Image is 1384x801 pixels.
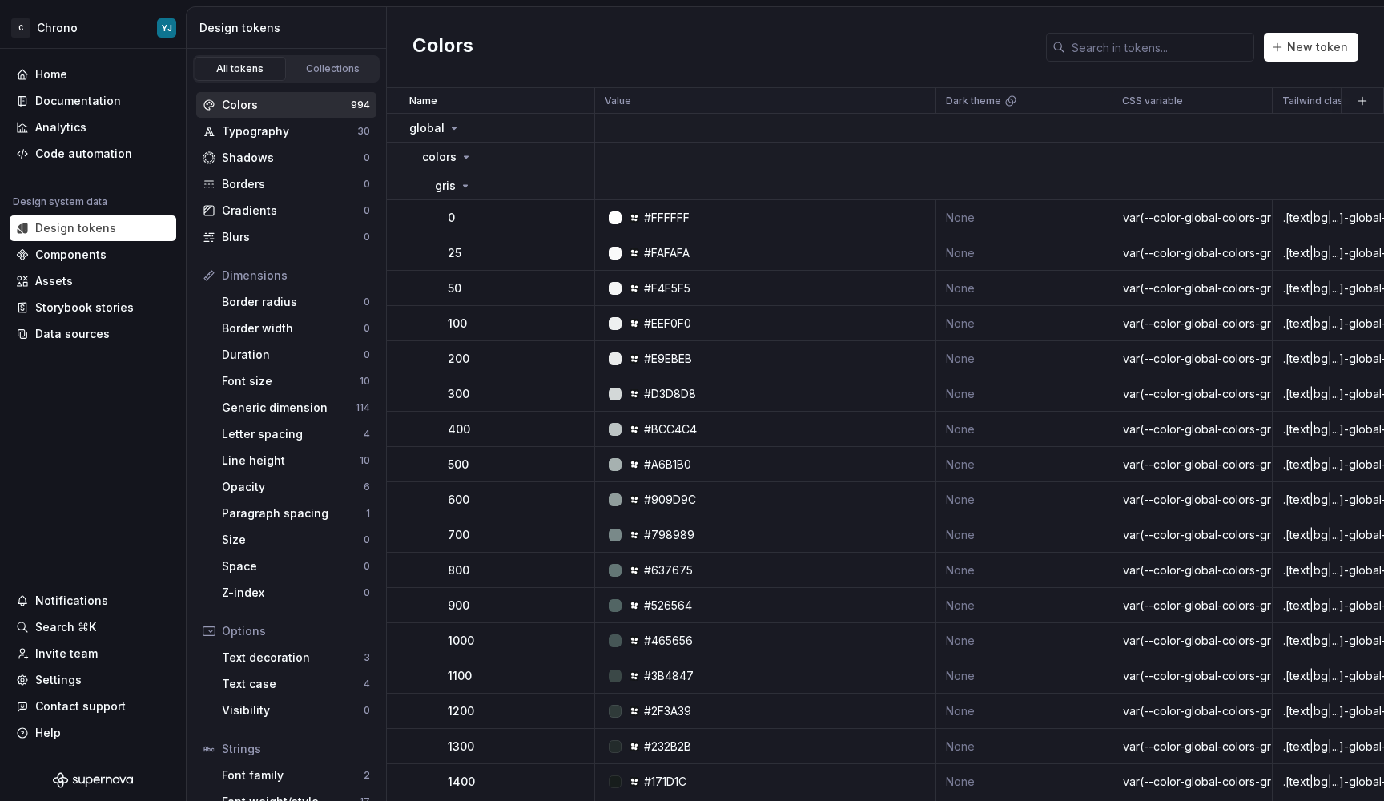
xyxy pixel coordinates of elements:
div: #637675 [644,562,693,578]
a: Colors994 [196,92,376,118]
div: 0 [364,204,370,217]
div: Opacity [222,479,364,495]
p: 800 [448,562,469,578]
p: 25 [448,245,461,261]
a: Shadows0 [196,145,376,171]
div: Paragraph spacing [222,505,366,521]
div: Blurs [222,229,364,245]
td: None [936,200,1112,235]
svg: Supernova Logo [53,772,133,788]
td: None [936,271,1112,306]
a: Text decoration3 [215,645,376,670]
div: Generic dimension [222,400,356,416]
a: Invite team [10,641,176,666]
div: 0 [364,704,370,717]
div: #909D9C [644,492,696,508]
a: Letter spacing4 [215,421,376,447]
button: Notifications [10,588,176,614]
td: None [936,764,1112,799]
div: 114 [356,401,370,414]
a: Analytics [10,115,176,140]
div: Data sources [35,326,110,342]
div: 4 [364,678,370,690]
div: 0 [364,348,370,361]
div: YJ [162,22,172,34]
div: Contact support [35,698,126,714]
td: None [936,588,1112,623]
a: Home [10,62,176,87]
div: Storybook stories [35,300,134,316]
p: 1100 [448,668,472,684]
div: Text case [222,676,364,692]
a: Typography30 [196,119,376,144]
div: 6 [364,481,370,493]
div: 3 [364,651,370,664]
a: Documentation [10,88,176,114]
td: None [936,482,1112,517]
p: global [409,120,445,136]
div: Border radius [222,294,364,310]
a: Borders0 [196,171,376,197]
div: #3B4847 [644,668,694,684]
div: 30 [357,125,370,138]
div: 0 [364,296,370,308]
div: var(--color-global-colors-gris-1000) [1113,633,1271,649]
div: Typography [222,123,357,139]
div: Border width [222,320,364,336]
div: Design tokens [35,220,116,236]
div: Notifications [35,593,108,609]
td: None [936,658,1112,694]
div: Font family [222,767,364,783]
a: Blurs0 [196,224,376,250]
div: Invite team [35,646,98,662]
a: Size0 [215,527,376,553]
div: Size [222,532,364,548]
div: Font size [222,373,360,389]
div: #EEF0F0 [644,316,691,332]
td: None [936,623,1112,658]
p: colors [422,149,457,165]
div: Assets [35,273,73,289]
div: #F4F5F5 [644,280,690,296]
a: Z-index0 [215,580,376,606]
div: Help [35,725,61,741]
p: 300 [448,386,469,402]
a: Design tokens [10,215,176,241]
p: 200 [448,351,469,367]
a: Space0 [215,553,376,579]
div: #798989 [644,527,694,543]
div: #BCC4C4 [644,421,697,437]
div: #465656 [644,633,693,649]
div: Analytics [35,119,86,135]
td: None [936,412,1112,447]
div: var(--color-global-colors-gris-100) [1113,316,1271,332]
div: Code automation [35,146,132,162]
div: 10 [360,375,370,388]
div: var(--color-global-colors-gris-1300) [1113,739,1271,755]
a: Code automation [10,141,176,167]
button: Help [10,720,176,746]
div: 4 [364,428,370,441]
div: 0 [364,178,370,191]
div: Visibility [222,702,364,718]
div: var(--color-global-colors-gris-300) [1113,386,1271,402]
td: None [936,517,1112,553]
div: 2 [364,769,370,782]
div: Chrono [37,20,78,36]
div: 1 [366,507,370,520]
div: 10 [360,454,370,467]
div: #2F3A39 [644,703,691,719]
td: None [936,553,1112,588]
a: Border radius0 [215,289,376,315]
a: Opacity6 [215,474,376,500]
div: var(--color-global-colors-gris-400) [1113,421,1271,437]
a: Generic dimension114 [215,395,376,421]
td: None [936,306,1112,341]
p: 500 [448,457,469,473]
div: #FFFFFF [644,210,690,226]
a: Visibility0 [215,698,376,723]
div: 0 [364,322,370,335]
a: Text case4 [215,671,376,697]
a: Font size10 [215,368,376,394]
